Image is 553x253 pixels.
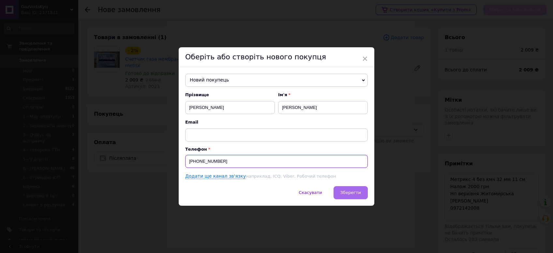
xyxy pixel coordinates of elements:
[185,155,368,168] input: +38 096 0000000
[185,92,275,98] span: Прізвище
[340,190,361,195] span: Зберегти
[185,173,246,179] a: Додати ще канал зв'язку
[299,190,322,195] span: Скасувати
[185,119,368,125] span: Email
[185,74,368,87] span: Новий покупець
[292,186,329,199] button: Скасувати
[246,174,336,179] span: наприклад, ICQ, Viber, Робочий телефон
[185,101,275,114] input: Наприклад: Іванов
[334,186,368,199] button: Зберегти
[278,101,368,114] input: Наприклад: Іван
[278,92,368,98] span: Ім'я
[179,47,374,67] div: Оберіть або створіть нового покупця
[362,53,368,64] span: ×
[185,147,368,152] p: Телефон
